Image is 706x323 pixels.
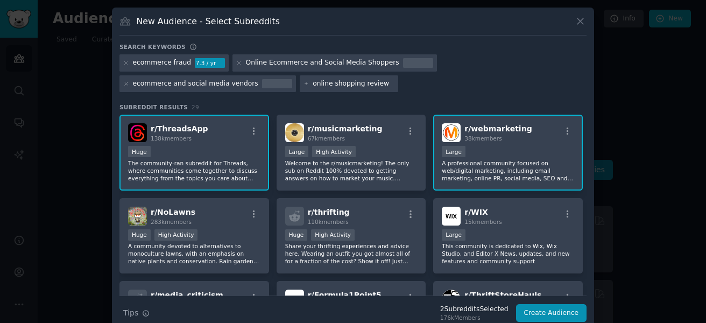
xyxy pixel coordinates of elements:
img: ThriftStoreHauls [442,290,461,308]
p: A professional community focused on web/digital marketing, including email marketing, online PR, ... [442,159,574,182]
div: Large [442,146,465,157]
img: webmarketing [442,123,461,142]
img: NoLawns [128,207,147,226]
span: r/ Formula1Point5 [308,291,382,299]
div: Huge [128,229,151,241]
span: r/ NoLawns [151,208,195,216]
span: r/ ThreadsApp [151,124,208,133]
img: ThreadsApp [128,123,147,142]
span: 38k members [464,135,502,142]
p: Share your thrifting experiences and advice here. Wearing an outfit you got almost all of for a f... [285,242,418,265]
img: WIX [442,207,461,226]
div: 2 Subreddit s Selected [440,305,509,314]
img: Formula1Point5 [285,290,304,308]
button: Create Audience [516,304,587,322]
h3: Search keywords [119,43,186,51]
button: Tips [119,304,153,322]
p: This community is dedicated to Wix, Wix Studio, and Editor X News, updates, and new features and ... [442,242,574,265]
span: 15k members [464,219,502,225]
img: musicmarketing [285,123,304,142]
div: ecommerce and social media vendors [133,79,258,89]
span: r/ WIX [464,208,488,216]
div: Huge [128,146,151,157]
p: Welcome to the r/musicmarketing! The only sub on Reddit 100% devoted to getting answers on how to... [285,159,418,182]
div: High Activity [311,229,355,241]
div: Large [442,229,465,241]
span: r/ thrifting [308,208,350,216]
input: New Keyword [313,79,394,89]
span: r/ musicmarketing [308,124,383,133]
span: 67k members [308,135,345,142]
div: Huge [285,229,308,241]
span: r/ webmarketing [464,124,532,133]
div: High Activity [154,229,198,241]
div: ecommerce fraud [133,58,192,68]
div: Large [285,146,309,157]
span: r/ media_criticism [151,291,223,299]
span: Subreddit Results [119,103,188,111]
div: 7.3 / yr [195,58,225,68]
span: 283k members [151,219,192,225]
p: The community-ran subreddit for Threads, where communities come together to discuss everything fr... [128,159,260,182]
div: Online Ecommerce and Social Media Shoppers [246,58,399,68]
div: High Activity [312,146,356,157]
p: A community devoted to alternatives to monoculture lawns, with an emphasis on native plants and c... [128,242,260,265]
span: 138k members [151,135,192,142]
span: r/ ThriftStoreHauls [464,291,541,299]
div: 176k Members [440,314,509,321]
h3: New Audience - Select Subreddits [137,16,280,27]
span: 110k members [308,219,349,225]
span: Tips [123,307,138,319]
span: 29 [192,104,199,110]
